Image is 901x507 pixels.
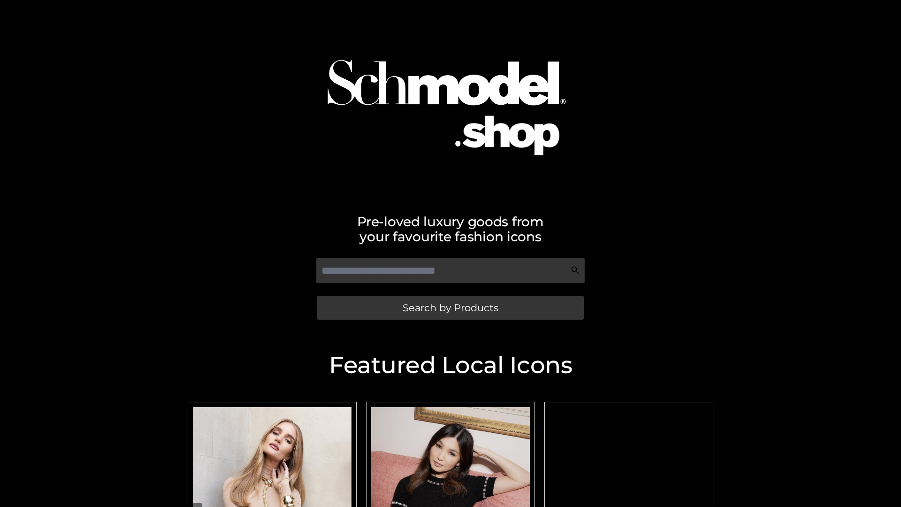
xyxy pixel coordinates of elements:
[403,303,498,313] span: Search by Products
[183,353,718,377] h2: Featured Local Icons​
[183,214,718,244] h2: Pre-loved luxury goods from your favourite fashion icons
[571,266,580,275] img: Search Icon
[317,296,584,320] a: Search by Products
